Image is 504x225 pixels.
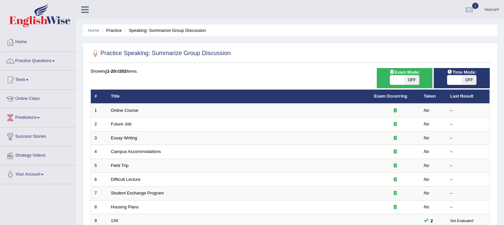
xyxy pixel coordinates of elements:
[100,27,122,34] li: Practice
[424,204,429,209] em: No
[91,90,107,104] th: #
[0,90,76,106] a: Online Class
[424,163,429,168] em: No
[111,149,161,154] a: Campus Accommodations
[374,190,417,196] div: Exam occurring question
[111,204,139,209] a: Housing Plans
[90,48,231,58] h2: Practice Speaking: Summarize Group Discussion
[111,163,129,168] a: Field Trip
[450,219,473,223] small: Not Evaluated
[424,190,429,195] em: No
[374,204,417,210] div: Exam occurring question
[88,28,99,33] a: Home
[377,68,433,88] div: Show exams occurring in exams
[462,75,476,85] span: OFF
[91,173,107,187] td: 6
[387,69,422,76] span: Exam Mode:
[424,121,429,126] em: No
[111,135,137,140] a: Essay Writing
[0,127,76,144] a: Success Stories
[450,135,486,141] div: –
[374,177,417,183] div: Exam occurring question
[111,108,139,113] a: Online Course
[90,68,490,74] div: Showing of items.
[91,159,107,173] td: 5
[374,94,407,99] a: Exam Occurring
[91,187,107,200] td: 7
[0,109,76,125] a: Predictions
[374,108,417,114] div: Exam occurring question
[91,131,107,145] td: 3
[374,121,417,127] div: Exam occurring question
[107,69,116,74] b: 1-20
[374,135,417,141] div: Exam occurring question
[447,90,490,104] th: Last Result
[450,190,486,196] div: –
[472,3,479,9] span: 1
[450,163,486,169] div: –
[111,121,132,126] a: Future Job
[450,121,486,127] div: –
[424,177,429,182] em: No
[424,135,429,140] em: No
[91,104,107,117] td: 1
[374,149,417,155] div: Exam occurring question
[374,163,417,169] div: Exam occurring question
[123,27,206,34] li: Speaking: Summarize Group Discussion
[450,204,486,210] div: –
[424,149,429,154] em: No
[0,71,76,87] a: Tests
[111,190,164,195] a: Student Exchange Program
[0,146,76,163] a: Strategy Videos
[107,90,370,104] th: Title
[445,69,479,76] span: Time Mode:
[428,217,436,224] span: You can still take this question
[111,177,140,182] a: Difficult Lecture
[91,200,107,214] td: 8
[0,33,76,49] a: Home
[119,69,127,74] b: 202
[0,165,76,182] a: Your Account
[450,149,486,155] div: –
[91,145,107,159] td: 4
[424,108,429,113] em: No
[450,177,486,183] div: –
[91,117,107,131] td: 2
[405,75,419,85] span: OFF
[420,90,447,104] th: Taken
[111,218,118,223] a: 134
[450,108,486,114] div: –
[0,52,76,68] a: Practice Questions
